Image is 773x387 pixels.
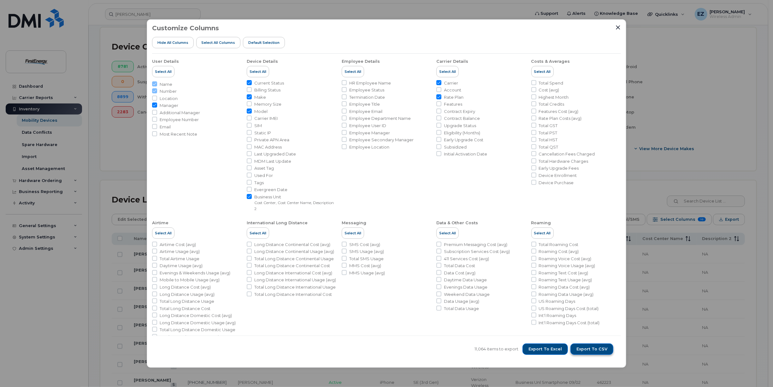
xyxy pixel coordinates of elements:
span: Additional Manager [160,110,200,116]
span: Employee User ID [349,123,386,129]
span: Select All [439,69,456,74]
span: Select All [534,69,551,74]
span: SMS Cost (avg) [349,242,380,248]
span: Total Long Distance Cost [160,306,210,312]
span: Data Cost (avg) [444,270,475,276]
span: Data Usage (avg) [444,298,479,304]
span: Tags [254,180,264,186]
span: Asset Tag [254,165,274,171]
span: Total Long Distance Usage [160,298,214,304]
span: Current Status [254,80,284,86]
span: Contract Balance [444,115,480,121]
button: Select All [531,66,554,77]
span: Roaming Text Cost (avg) [539,270,588,276]
span: Mobile to Mobile Usage (avg) [160,277,220,283]
span: Employee Email [349,108,382,114]
span: Airtime Cost (avg) [160,242,196,248]
span: Evergreen Date [254,187,287,193]
div: Messaging [342,220,366,226]
span: Total Long Distance International Cost [254,291,332,297]
span: Model [254,108,268,114]
span: Manager [160,103,178,108]
span: Employee Status [349,87,384,93]
span: MDM Last Update [254,158,291,164]
span: Most Recent Note [160,131,197,137]
span: Select All [345,231,361,236]
span: MMS Cost (avg) [349,263,381,269]
span: Long Distance International Cost (avg) [254,270,332,276]
span: Features [444,101,462,107]
span: Select All [250,69,266,74]
span: Premium Messaging Cost (avg) [444,242,507,248]
span: Termination Date [349,94,385,100]
span: Select All [155,231,172,236]
span: Make [254,94,266,100]
span: Total SMS Usage [349,256,384,262]
span: Subsidized [444,144,467,150]
span: Export to CSV [576,346,607,352]
button: Select All [247,66,269,77]
span: HR Employee Name [349,80,391,86]
span: Int'l Roaming Days Cost (total) [539,320,600,326]
span: Total Airtime Usage [160,256,199,262]
button: Select all Columns [196,37,241,48]
span: Roaming Data Cost (avg) [539,284,590,290]
span: Select All [250,231,266,236]
span: Memory Size [254,101,281,107]
span: Hide All Columns [157,40,188,45]
span: Subscription Services Cost (avg) [444,249,510,255]
span: Long Distance Domestic Usage (avg) [160,320,236,326]
span: Long Distance Cost (avg) [160,284,211,290]
span: Billing Status [254,87,280,93]
span: Employee Title [349,101,380,107]
button: Select All [342,227,364,239]
span: Total Hardware Charges [539,158,588,164]
span: Total PST [539,130,558,136]
span: Total Roaming Cost [539,242,579,248]
span: Total GST [539,123,558,129]
span: Daytime Usage (avg) [160,263,203,269]
span: Total Long Distance Domestic Cost [160,334,232,340]
button: Select All [436,227,459,239]
span: Total Spend [539,80,564,86]
span: Roaming Voice Cost (avg) [539,256,592,262]
span: Contract Expiry [444,108,475,114]
span: Select All [439,231,456,236]
span: Long Distance Domestic Cost (avg) [160,313,232,319]
button: Select All [342,66,364,77]
span: Cancellation Fees Charged [539,151,595,157]
div: Carrier Details [436,59,468,64]
button: Select All [436,66,459,77]
span: Roaming Voice Usage (avg) [539,263,595,269]
span: Name [160,81,172,87]
span: Employee Manager [349,130,390,136]
span: Eligibility (Months) [444,130,480,136]
span: Cost (avg) [539,87,559,93]
div: Employee Details [342,59,380,64]
span: Select All [345,69,361,74]
span: Total Credits [539,101,564,107]
span: Device Enrollment [539,173,577,179]
button: Select All [247,227,269,239]
button: Export to Excel [522,343,568,355]
span: Total HST [539,137,558,143]
div: Airtime [152,220,168,226]
button: Hide All Columns [152,37,194,48]
span: Email [160,124,171,130]
span: Static IP [254,130,271,136]
span: Private APN Area [254,137,289,143]
span: Employee Department Name [349,115,411,121]
span: Number [160,88,177,94]
span: SMS Usage (avg) [349,249,384,255]
span: Total QST [539,144,558,150]
span: Total Long Distance International Usage [254,284,336,290]
span: Early Upgrade Fees [539,165,579,171]
span: Carrier IMEI [254,115,278,121]
div: International Long Distance [247,220,308,226]
span: Employee Secondary Manager [349,137,414,143]
span: Device Purchase [539,180,574,186]
span: Total Long Distance Continental Cost [254,263,330,269]
span: Long Distance Continental Cost (avg) [254,242,330,248]
span: Roaming Text Usage (avg) [539,277,592,283]
span: Initial Activation Date [444,151,487,157]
